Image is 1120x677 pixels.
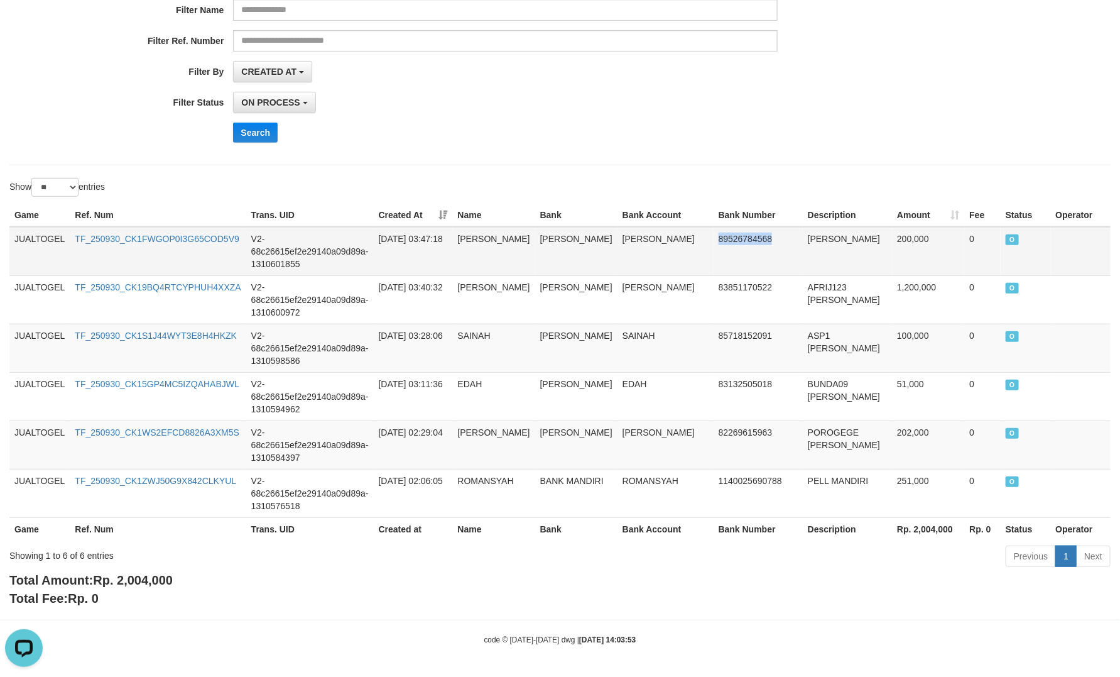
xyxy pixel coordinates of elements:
td: 0 [964,372,1001,421]
th: Game [9,517,70,541]
button: CREATED AT [233,61,312,82]
td: 51,000 [892,372,964,421]
td: ROMANSYAH [453,469,535,517]
td: ASP1 [PERSON_NAME] [803,324,892,372]
a: TF_250930_CK1FWGOP0I3G65COD5V9 [75,234,239,244]
td: [PERSON_NAME] [453,421,535,469]
td: 83851170522 [714,275,803,324]
span: ON PROCESS [241,97,300,107]
div: Showing 1 to 6 of 6 entries [9,544,457,562]
td: [PERSON_NAME] [617,421,714,469]
th: Trans. UID [246,204,374,227]
th: Game [9,204,70,227]
td: POROGEGE [PERSON_NAME] [803,421,892,469]
a: TF_250930_CK1S1J44WYT3E8H4HKZK [75,331,237,341]
td: JUALTOGEL [9,372,70,421]
span: Rp. 2,004,000 [93,573,173,587]
th: Name [453,517,535,541]
td: [PERSON_NAME] [453,227,535,276]
td: 251,000 [892,469,964,517]
td: 0 [964,275,1001,324]
th: Description [803,517,892,541]
td: EDAH [453,372,535,421]
th: Bank Number [714,204,803,227]
th: Amount: activate to sort column ascending [892,204,964,227]
td: V2-68c26615ef2e29140a09d89a-1310576518 [246,469,374,517]
td: V2-68c26615ef2e29140a09d89a-1310594962 [246,372,374,421]
td: V2-68c26615ef2e29140a09d89a-1310598586 [246,324,374,372]
td: V2-68c26615ef2e29140a09d89a-1310600972 [246,275,374,324]
button: Open LiveChat chat widget [5,5,43,43]
th: Created At: activate to sort column ascending [374,204,453,227]
td: [DATE] 03:40:32 [374,275,453,324]
td: [PERSON_NAME] [617,227,714,276]
th: Fee [964,204,1001,227]
b: Total Fee: [9,592,99,605]
td: 0 [964,227,1001,276]
th: Operator [1051,517,1111,541]
th: Name [453,204,535,227]
td: V2-68c26615ef2e29140a09d89a-1310601855 [246,227,374,276]
td: 202,000 [892,421,964,469]
td: SAINAH [453,324,535,372]
td: 100,000 [892,324,964,372]
td: [PERSON_NAME] [535,227,617,276]
th: Bank Number [714,517,803,541]
td: ROMANSYAH [617,469,714,517]
td: BUNDA09 [PERSON_NAME] [803,372,892,421]
td: BANK MANDIRI [535,469,617,517]
button: Search [233,123,278,143]
td: [PERSON_NAME] [535,372,617,421]
th: Rp. 2,004,000 [892,517,964,541]
td: [DATE] 02:29:04 [374,421,453,469]
th: Ref. Num [70,204,246,227]
td: JUALTOGEL [9,275,70,324]
td: 0 [964,469,1001,517]
td: [PERSON_NAME] [617,275,714,324]
td: [DATE] 03:28:06 [374,324,453,372]
td: PELL MANDIRI [803,469,892,517]
td: [DATE] 03:47:18 [374,227,453,276]
td: [PERSON_NAME] [453,275,535,324]
td: [PERSON_NAME] [535,275,617,324]
a: TF_250930_CK15GP4MC5IZQAHABJWL [75,379,239,389]
span: ON PROCESS [1006,234,1019,245]
th: Created at [374,517,453,541]
th: Status [1001,517,1051,541]
th: Ref. Num [70,517,246,541]
td: JUALTOGEL [9,324,70,372]
b: Total Amount: [9,573,173,587]
span: ON PROCESS [1006,283,1019,294]
td: JUALTOGEL [9,469,70,517]
a: TF_250930_CK1ZWJ50G9X842CLKYUL [75,476,236,486]
th: Bank [535,204,617,227]
td: 1140025690788 [714,469,803,517]
label: Show entries [9,178,105,197]
td: [DATE] 03:11:36 [374,372,453,421]
td: 82269615963 [714,421,803,469]
th: Description [803,204,892,227]
td: 89526784568 [714,227,803,276]
td: [PERSON_NAME] [803,227,892,276]
a: TF_250930_CK1WS2EFCD8826A3XM5S [75,427,239,438]
span: ON PROCESS [1006,331,1019,342]
span: CREATED AT [241,67,296,77]
th: Trans. UID [246,517,374,541]
a: Previous [1006,546,1056,567]
th: Operator [1051,204,1111,227]
td: V2-68c26615ef2e29140a09d89a-1310584397 [246,421,374,469]
td: 83132505018 [714,372,803,421]
td: [PERSON_NAME] [535,421,617,469]
td: 0 [964,421,1001,469]
span: ON PROCESS [1006,380,1019,390]
select: Showentries [31,178,79,197]
th: Bank [535,517,617,541]
td: AFRIJ123 [PERSON_NAME] [803,275,892,324]
span: Rp. 0 [68,592,99,605]
td: 1,200,000 [892,275,964,324]
th: Status [1001,204,1051,227]
a: TF_250930_CK19BQ4RTCYPHUH4XXZA [75,282,241,292]
a: 1 [1055,546,1077,567]
td: 0 [964,324,1001,372]
td: 85718152091 [714,324,803,372]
